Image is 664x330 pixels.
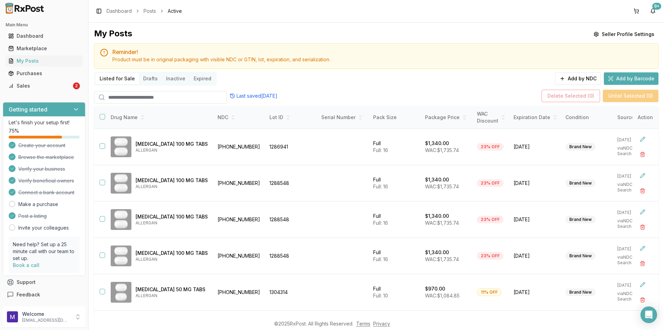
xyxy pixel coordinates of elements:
button: Feedback [3,288,85,301]
img: Ubrelvy 50 MG TABS [111,282,131,303]
h2: Main Menu [6,22,83,28]
img: Ubrelvy 100 MG TABS [111,173,131,194]
td: Full [369,165,421,202]
div: Expiration Date [514,114,557,121]
p: ALLERGAN [136,148,208,153]
p: [DATE] [617,283,644,288]
span: [DATE] [514,289,557,296]
button: Delete [636,221,649,233]
button: Marketplace [3,43,85,54]
th: Pack Size [369,106,421,129]
button: Sales2 [3,80,85,91]
p: Need help? Set up a 25 minute call with our team to set up. [13,241,75,262]
span: [DATE] [514,143,557,150]
span: Browse the marketplace [18,154,74,161]
span: Active [168,8,182,15]
button: Purchases [3,68,85,79]
p: [MEDICAL_DATA] 100 MG TABS [136,177,208,184]
img: Ubrelvy 100 MG TABS [111,136,131,157]
p: $1,340.00 [425,213,449,220]
span: Create your account [18,142,65,149]
p: [MEDICAL_DATA] 100 MG TABS [136,213,208,220]
td: Full [369,274,421,311]
td: [PHONE_NUMBER] [213,274,265,311]
div: Open Intercom Messenger [640,306,657,323]
td: 1288548 [265,165,317,202]
img: Ubrelvy 100 MG TABS [111,246,131,266]
span: Full: 16 [373,147,388,153]
div: Source [617,114,644,121]
span: Verify beneficial owners [18,177,74,184]
button: Edit [636,206,649,218]
a: Marketplace [6,42,83,55]
span: Full: 16 [373,256,388,262]
div: Dashboard [8,33,80,39]
div: 23% OFF [477,179,504,187]
a: Privacy [373,321,390,327]
button: Dashboard [3,30,85,42]
p: Let's finish your setup first! [9,119,80,126]
td: 1286941 [265,129,317,165]
a: Purchases [6,67,83,80]
span: [DATE] [514,216,557,223]
a: Make a purchase [18,201,58,208]
span: WAC: $1,735.74 [425,147,459,153]
div: Lot ID [269,114,313,121]
span: WAC: $1,735.74 [425,184,459,189]
div: Brand New [565,179,596,187]
p: via NDC Search [617,218,644,229]
td: [PHONE_NUMBER] [213,238,265,274]
button: Edit [636,169,649,182]
button: Expired [190,73,215,84]
div: My Posts [8,57,80,64]
button: Support [3,276,85,288]
p: [DATE] [617,210,644,215]
button: Delete [636,185,649,197]
button: My Posts [3,55,85,66]
button: Listed for Sale [95,73,139,84]
div: Last saved [DATE] [230,92,277,99]
span: Connect a bank account [18,189,74,196]
p: ALLERGAN [136,184,208,189]
p: $970.00 [425,285,445,292]
a: Dashboard [6,30,83,42]
div: Brand New [565,143,596,151]
button: Edit [636,242,649,255]
span: Full: 16 [373,184,388,189]
p: ALLERGAN [136,257,208,262]
div: Brand New [565,216,596,223]
div: 9+ [652,3,661,10]
button: 9+ [647,6,658,17]
td: Full [369,202,421,238]
div: 23% OFF [477,143,504,151]
span: 75 % [9,127,19,134]
div: Product must be in original packaging with visible NDC or GTIN, lot, expiration, and serialization. [112,56,653,63]
td: [PHONE_NUMBER] [213,165,265,202]
p: via NDC Search [617,145,644,157]
p: via NDC Search [617,291,644,302]
div: Brand New [565,288,596,296]
p: $1,340.00 [425,140,449,147]
div: NDC [218,114,261,121]
button: Edit [636,133,649,145]
div: 23% OFF [477,216,504,223]
p: [EMAIL_ADDRESS][DOMAIN_NAME] [22,318,70,323]
nav: breadcrumb [107,8,182,15]
a: Terms [356,321,370,327]
span: [DATE] [514,180,557,187]
td: Full [369,129,421,165]
div: 23% OFF [477,252,504,260]
div: WAC Discount [477,110,505,124]
span: Full: 10 [373,293,388,298]
span: WAC: $1,735.74 [425,256,459,262]
span: Post a listing [18,213,47,220]
div: Drug Name [111,114,208,121]
img: RxPost Logo [3,3,47,14]
p: [MEDICAL_DATA] 100 MG TABS [136,141,208,148]
p: Welcome [22,311,70,318]
h5: Reminder! [112,49,653,55]
p: $1,340.00 [425,176,449,183]
td: 1288548 [265,238,317,274]
p: [DATE] [617,137,644,143]
a: Dashboard [107,8,132,15]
